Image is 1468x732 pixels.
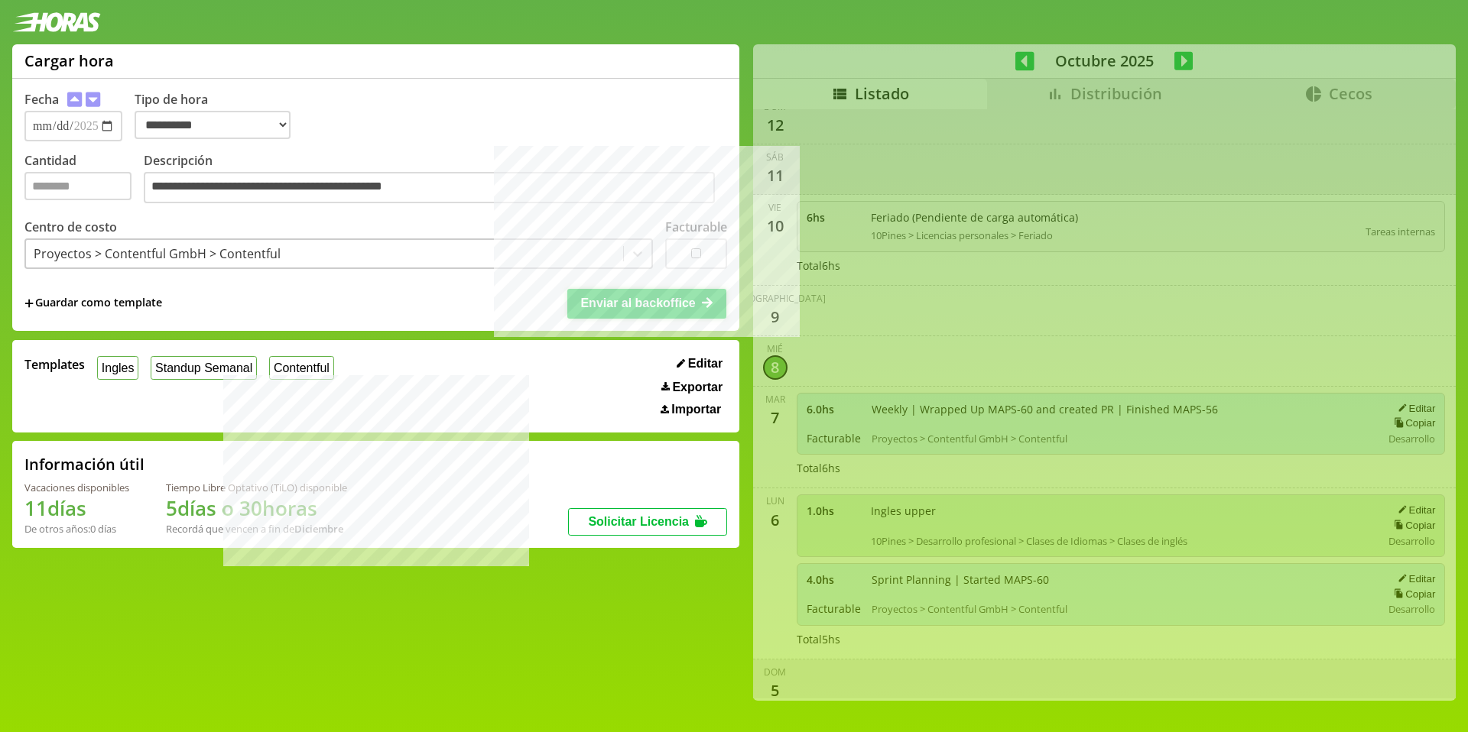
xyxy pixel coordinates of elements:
div: Recordá que vencen a fin de [166,522,347,536]
b: Diciembre [294,522,343,536]
span: Enviar al backoffice [580,296,695,309]
label: Cantidad [24,152,144,208]
h1: Cargar hora [24,50,114,71]
button: Contentful [269,356,334,380]
span: Exportar [672,381,723,394]
div: Vacaciones disponibles [24,481,129,494]
button: Exportar [657,380,727,395]
span: Solicitar Licencia [588,515,689,528]
div: Tiempo Libre Optativo (TiLO) disponible [166,481,347,494]
span: + [24,295,34,312]
span: Editar [688,357,723,371]
div: De otros años: 0 días [24,522,129,536]
select: Tipo de hora [135,111,291,139]
label: Descripción [144,152,727,208]
label: Centro de costo [24,219,117,235]
div: Proyectos > Contentful GmbH > Contentful [34,245,281,262]
textarea: Descripción [144,172,715,204]
span: Templates [24,356,85,373]
h1: 11 días [24,494,129,522]
label: Fecha [24,91,59,108]
input: Cantidad [24,172,132,200]
button: Enviar al backoffice [567,289,726,318]
label: Facturable [665,219,727,235]
span: Importar [671,403,721,416]
button: Standup Semanal [151,356,257,380]
label: Tipo de hora [135,91,303,141]
span: +Guardar como template [24,295,162,312]
img: logotipo [12,12,101,32]
h2: Información útil [24,454,145,475]
button: Solicitar Licencia [568,508,727,536]
button: Ingles [97,356,138,380]
button: Editar [672,356,727,371]
h1: 5 días o 30 horas [166,494,347,522]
